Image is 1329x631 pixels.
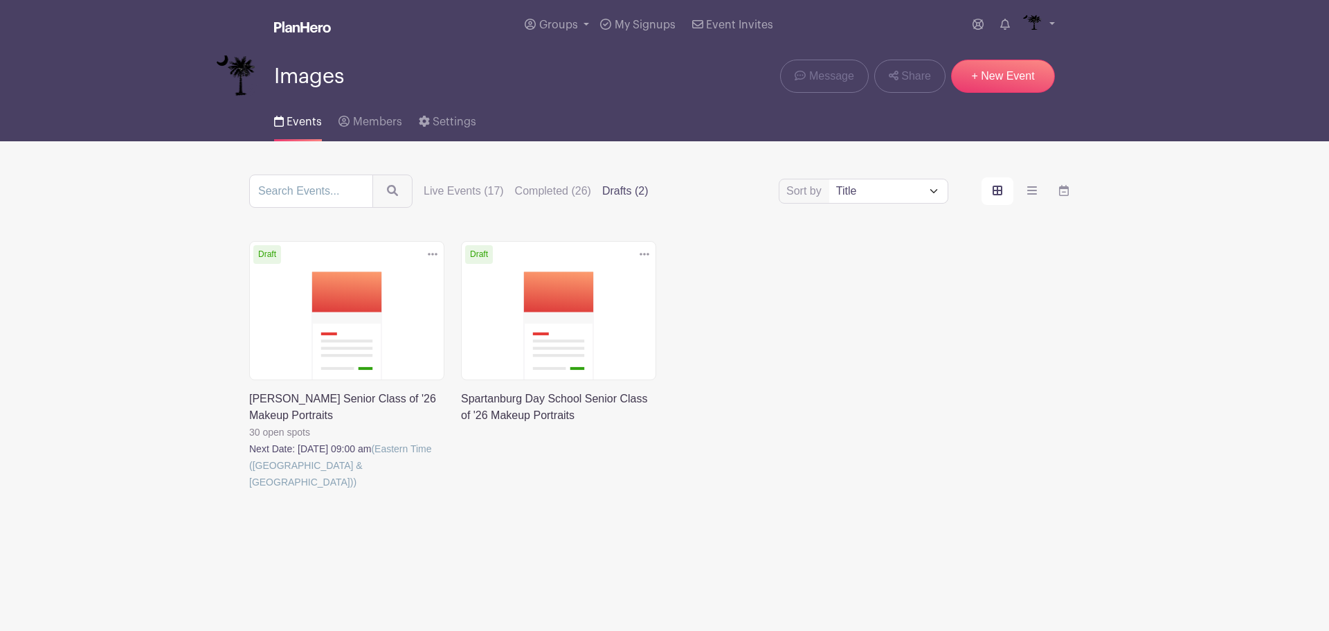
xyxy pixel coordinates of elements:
span: Message [809,68,854,85]
span: Members [353,116,402,127]
label: Sort by [786,183,826,199]
a: Events [274,97,322,141]
span: Images [274,65,344,88]
div: filters [424,183,649,199]
span: Share [901,68,931,85]
a: Share [874,60,946,93]
div: order and view [982,177,1080,205]
a: Message [780,60,868,93]
a: + New Event [951,60,1055,93]
span: Event Invites [706,19,773,30]
span: Events [287,116,322,127]
a: Members [338,97,401,141]
span: Settings [433,116,476,127]
label: Drafts (2) [602,183,649,199]
input: Search Events... [249,175,373,208]
span: My Signups [615,19,676,30]
a: Settings [419,97,476,141]
img: IMAGES%20logo%20transparenT%20PNG%20s.png [216,55,257,97]
span: Groups [539,19,578,30]
img: IMAGES%20logo%20transparenT%20PNG%20s.png [1021,14,1043,36]
label: Completed (26) [515,183,591,199]
label: Live Events (17) [424,183,504,199]
img: logo_white-6c42ec7e38ccf1d336a20a19083b03d10ae64f83f12c07503d8b9e83406b4c7d.svg [274,21,331,33]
